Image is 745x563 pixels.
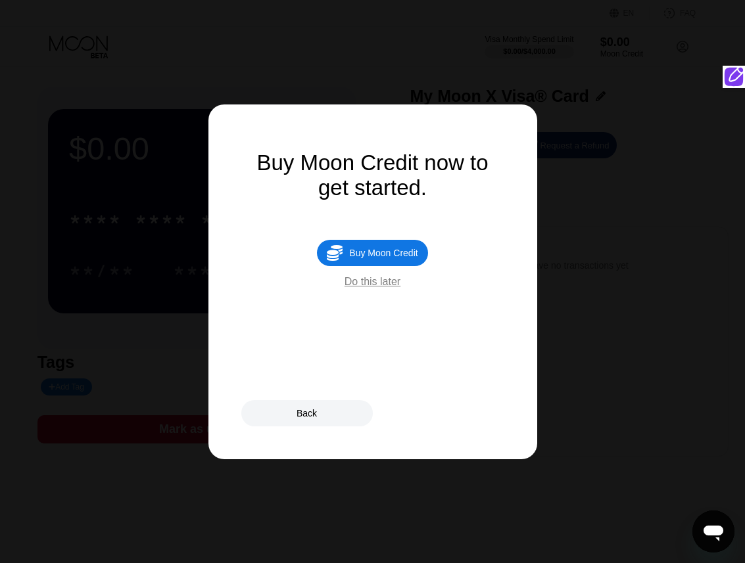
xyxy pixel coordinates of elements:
[327,244,343,261] div: 
[317,240,427,266] div: Buy Moon Credit
[692,510,734,552] iframe: Button to launch messaging window
[241,150,504,200] div: Buy Moon Credit now to get started.
[349,248,418,258] div: Buy Moon Credit
[297,408,317,418] div: Back
[241,400,373,426] div: Back
[345,276,400,288] div: Do this later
